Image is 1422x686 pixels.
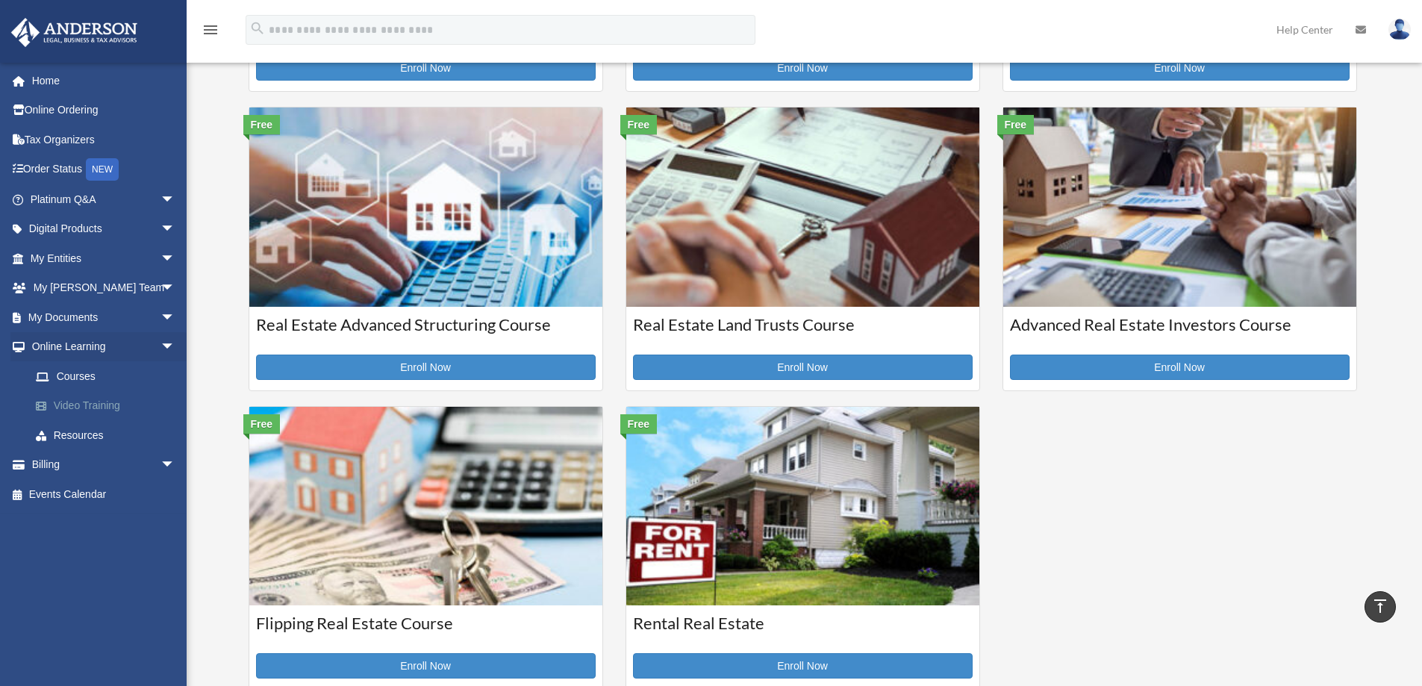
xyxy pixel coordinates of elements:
div: Free [243,414,281,434]
i: search [249,20,266,37]
h3: Real Estate Land Trusts Course [633,314,973,351]
a: Online Learningarrow_drop_down [10,332,198,362]
a: Courses [21,361,190,391]
a: Enroll Now [256,653,596,679]
div: Free [620,115,658,134]
a: Order StatusNEW [10,155,198,185]
img: Anderson Advisors Platinum Portal [7,18,142,47]
a: My [PERSON_NAME] Teamarrow_drop_down [10,273,198,303]
h3: Rental Real Estate [633,612,973,649]
a: Enroll Now [633,653,973,679]
a: Events Calendar [10,479,198,509]
a: My Documentsarrow_drop_down [10,302,198,332]
div: Free [243,115,281,134]
a: Enroll Now [1010,355,1350,380]
span: arrow_drop_down [160,302,190,333]
span: arrow_drop_down [160,214,190,245]
a: vertical_align_top [1365,591,1396,623]
h3: Advanced Real Estate Investors Course [1010,314,1350,351]
i: vertical_align_top [1371,597,1389,615]
a: Video Training [21,391,198,421]
a: Enroll Now [256,55,596,81]
span: arrow_drop_down [160,450,190,481]
i: menu [202,21,219,39]
a: My Entitiesarrow_drop_down [10,243,198,273]
a: Enroll Now [633,355,973,380]
span: arrow_drop_down [160,332,190,363]
a: menu [202,26,219,39]
h3: Real Estate Advanced Structuring Course [256,314,596,351]
h3: Flipping Real Estate Course [256,612,596,649]
a: Digital Productsarrow_drop_down [10,214,198,244]
a: Billingarrow_drop_down [10,450,198,480]
a: Enroll Now [633,55,973,81]
div: Free [620,414,658,434]
img: User Pic [1388,19,1411,40]
a: Online Ordering [10,96,198,125]
a: Enroll Now [256,355,596,380]
a: Platinum Q&Aarrow_drop_down [10,184,198,214]
div: NEW [86,158,119,181]
div: Free [997,115,1035,134]
span: arrow_drop_down [160,273,190,304]
span: arrow_drop_down [160,243,190,274]
a: Home [10,66,198,96]
a: Resources [21,420,198,450]
span: arrow_drop_down [160,184,190,215]
a: Enroll Now [1010,55,1350,81]
a: Tax Organizers [10,125,198,155]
